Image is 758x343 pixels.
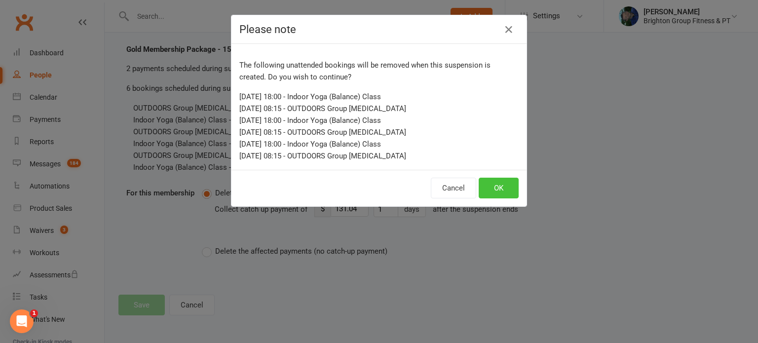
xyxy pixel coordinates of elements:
div: [DATE] 08:15 - OUTDOORS Group [MEDICAL_DATA] [239,126,519,138]
div: [DATE] 18:00 - Indoor Yoga (Balance) Class [239,114,519,126]
div: [DATE] 08:15 - OUTDOORS Group [MEDICAL_DATA] [239,103,519,114]
iframe: Intercom live chat [10,309,34,333]
p: The following unattended bookings will be removed when this suspension is created. Do you wish to... [239,59,519,83]
div: [DATE] 18:00 - Indoor Yoga (Balance) Class [239,138,519,150]
button: Close [501,22,517,38]
button: Cancel [431,178,476,198]
button: OK [479,178,519,198]
div: [DATE] 08:15 - OUTDOORS Group [MEDICAL_DATA] [239,150,519,162]
div: [DATE] 18:00 - Indoor Yoga (Balance) Class [239,91,519,103]
span: 1 [30,309,38,317]
h4: Please note [239,23,519,36]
